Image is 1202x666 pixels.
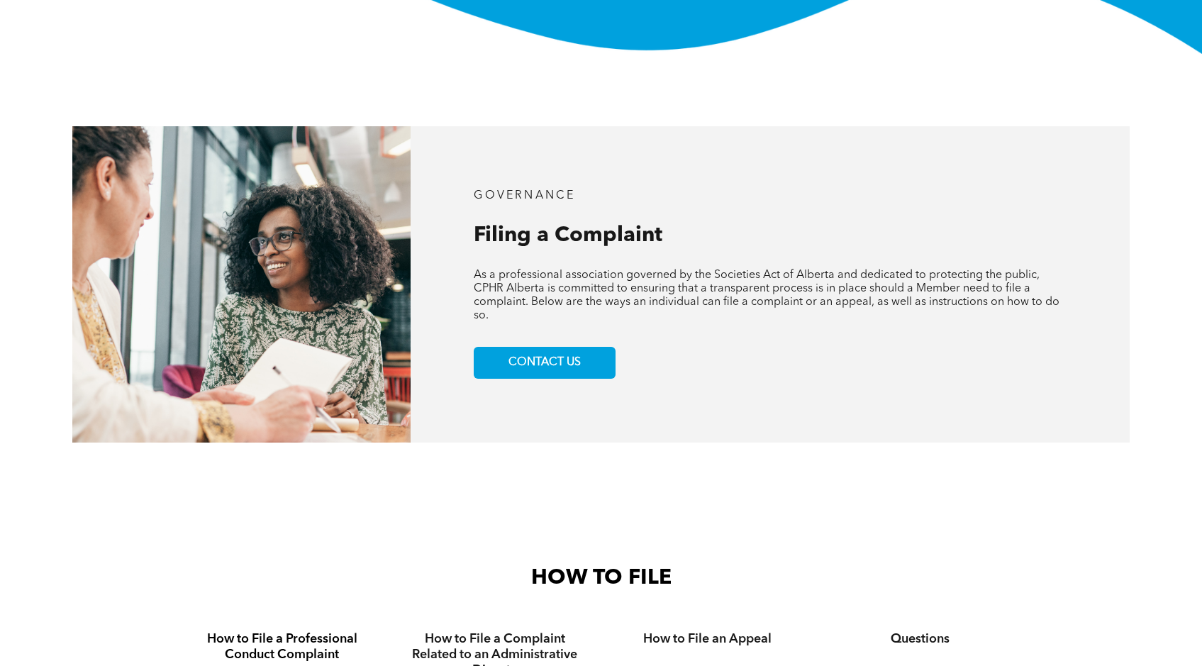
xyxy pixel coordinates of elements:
span: GOVERNANCE [474,190,575,201]
span: CONTACT US [503,349,586,377]
h4: Questions [827,631,1014,647]
span: As a professional association governed by the Societies Act of Alberta and dedicated to protectin... [474,270,1059,321]
h4: How to File an Appeal [614,631,801,647]
span: Filing a Complaint [474,225,662,246]
h4: How to File a Professional Conduct Complaint [189,631,376,662]
a: CONTACT US [474,347,616,379]
span: HOW TO FILE [531,567,672,589]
